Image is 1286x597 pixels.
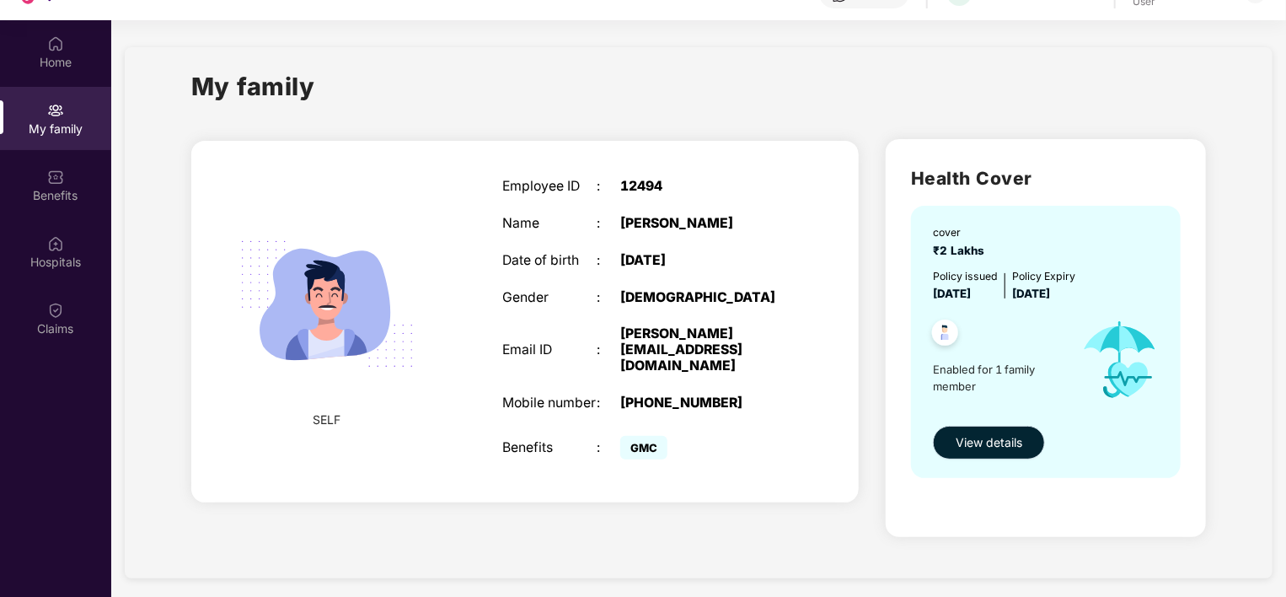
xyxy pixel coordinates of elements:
div: Name [502,216,597,232]
div: 12494 [620,179,785,195]
span: GMC [620,436,667,460]
img: icon [1067,303,1173,417]
h1: My family [191,67,315,105]
span: View details [956,433,1022,452]
img: svg+xml;base64,PHN2ZyB4bWxucz0iaHR0cDovL3d3dy53My5vcmcvMjAwMC9zdmciIHdpZHRoPSI0OC45NDMiIGhlaWdodD... [924,315,966,356]
div: Benefits [502,440,597,456]
img: svg+xml;base64,PHN2ZyBpZD0iQ2xhaW0iIHhtbG5zPSJodHRwOi8vd3d3LnczLm9yZy8yMDAwL3N2ZyIgd2lkdGg9IjIwIi... [47,302,64,319]
div: [PHONE_NUMBER] [620,395,785,411]
span: SELF [313,411,340,429]
h2: Health Cover [911,164,1181,192]
div: cover [933,224,991,240]
div: Employee ID [502,179,597,195]
div: Policy Expiry [1012,268,1075,284]
div: Policy issued [933,268,998,284]
div: : [597,342,620,358]
img: svg+xml;base64,PHN2ZyBpZD0iQmVuZWZpdHMiIHhtbG5zPSJodHRwOi8vd3d3LnczLm9yZy8yMDAwL3N2ZyIgd2lkdGg9Ij... [47,169,64,186]
div: : [597,290,620,306]
img: svg+xml;base64,PHN2ZyB3aWR0aD0iMjAiIGhlaWdodD0iMjAiIHZpZXdCb3g9IjAgMCAyMCAyMCIgZmlsbD0ibm9uZSIgeG... [47,102,64,119]
span: ₹2 Lakhs [933,244,991,257]
button: View details [933,426,1045,460]
div: Date of birth [502,253,597,269]
div: [PERSON_NAME][EMAIL_ADDRESS][DOMAIN_NAME] [620,326,785,374]
div: : [597,179,620,195]
span: Enabled for 1 family member [933,361,1067,395]
img: svg+xml;base64,PHN2ZyBpZD0iSG9tZSIgeG1sbnM9Imh0dHA6Ly93d3cudzMub3JnLzIwMDAvc3ZnIiB3aWR0aD0iMjAiIG... [47,35,64,52]
span: [DATE] [1012,287,1050,300]
div: [DEMOGRAPHIC_DATA] [620,290,785,306]
div: : [597,395,620,411]
div: : [597,253,620,269]
div: [PERSON_NAME] [620,216,785,232]
div: Gender [502,290,597,306]
img: svg+xml;base64,PHN2ZyBpZD0iSG9zcGl0YWxzIiB4bWxucz0iaHR0cDovL3d3dy53My5vcmcvMjAwMC9zdmciIHdpZHRoPS... [47,235,64,252]
div: Email ID [502,342,597,358]
div: Mobile number [502,395,597,411]
span: [DATE] [933,287,971,300]
img: svg+xml;base64,PHN2ZyB4bWxucz0iaHR0cDovL3d3dy53My5vcmcvMjAwMC9zdmciIHdpZHRoPSIyMjQiIGhlaWdodD0iMT... [220,197,433,411]
div: : [597,216,620,232]
div: [DATE] [620,253,785,269]
div: : [597,440,620,456]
